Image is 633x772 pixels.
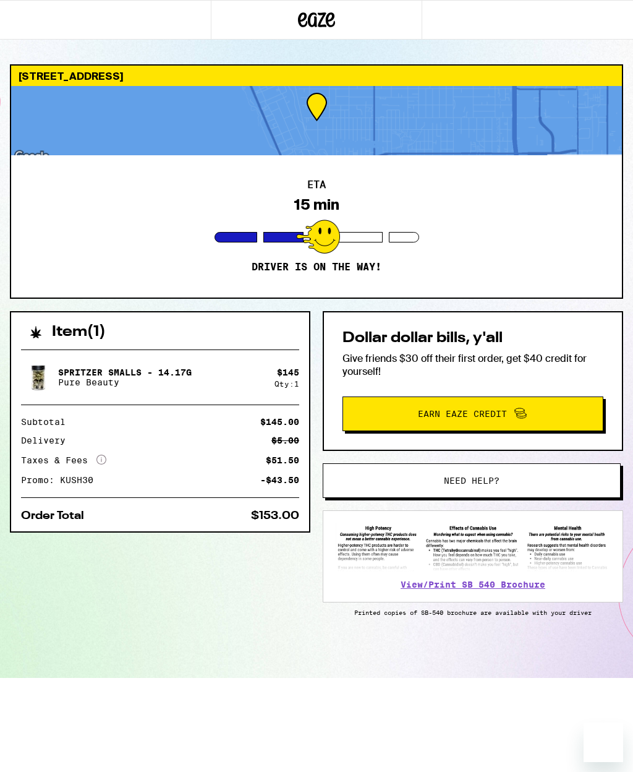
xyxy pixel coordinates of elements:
img: SB 540 Brochure preview [336,523,610,572]
div: 15 min [294,196,339,213]
h2: ETA [307,180,326,190]
span: Earn Eaze Credit [418,410,507,418]
div: Order Total [21,510,93,521]
p: Pure Beauty [58,377,192,387]
div: Delivery [21,436,74,445]
button: Earn Eaze Credit [342,397,603,431]
div: Subtotal [21,418,74,426]
h2: Item ( 1 ) [52,325,106,340]
p: Spritzer Smalls - 14.17g [58,367,192,377]
p: Printed copies of SB-540 brochure are available with your driver [323,609,623,616]
a: View/Print SB 540 Brochure [401,580,545,590]
button: Need help? [323,463,621,498]
div: $51.50 [266,456,299,465]
p: Give friends $30 off their first order, get $40 credit for yourself! [342,352,603,378]
div: Promo: KUSH30 [21,476,102,484]
span: Need help? [444,476,499,485]
div: $5.00 [271,436,299,445]
div: -$43.50 [260,476,299,484]
img: Spritzer Smalls - 14.17g [21,360,56,395]
h2: Dollar dollar bills, y'all [342,331,603,346]
div: $153.00 [251,510,299,521]
iframe: Button to launch messaging window, 3 unread messages [584,723,623,762]
p: Driver is on the way! [252,261,381,273]
div: $ 145 [277,367,299,377]
div: Taxes & Fees [21,455,106,466]
iframe: Number of unread messages [601,720,626,732]
div: [STREET_ADDRESS] [11,66,622,86]
div: $145.00 [260,418,299,426]
div: Qty: 1 [274,380,299,388]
